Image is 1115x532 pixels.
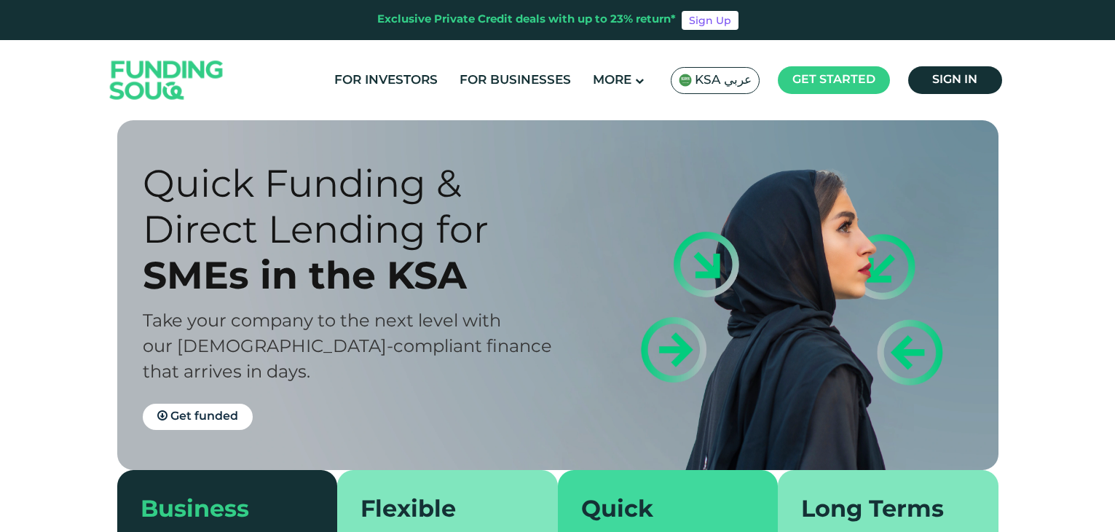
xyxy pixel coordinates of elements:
span: Sign in [932,74,977,85]
div: Exclusive Private Credit deals with up to 23% return* [377,12,676,28]
span: Get started [792,74,875,85]
div: Quick Funding & Direct Lending for [143,160,583,252]
a: For Businesses [456,69,575,93]
div: SMEs in the KSA [143,252,583,298]
a: For Investors [331,69,441,93]
a: Sign Up [682,11,738,30]
img: SA Flag [679,74,692,87]
span: More [593,74,631,87]
span: KSA عربي [695,72,752,89]
img: Logo [95,44,238,117]
a: Sign in [908,66,1002,94]
a: Get funded [143,404,253,430]
span: Get funded [170,411,238,422]
span: Take your company to the next level with our [DEMOGRAPHIC_DATA]-compliant finance that arrives in... [143,313,552,381]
